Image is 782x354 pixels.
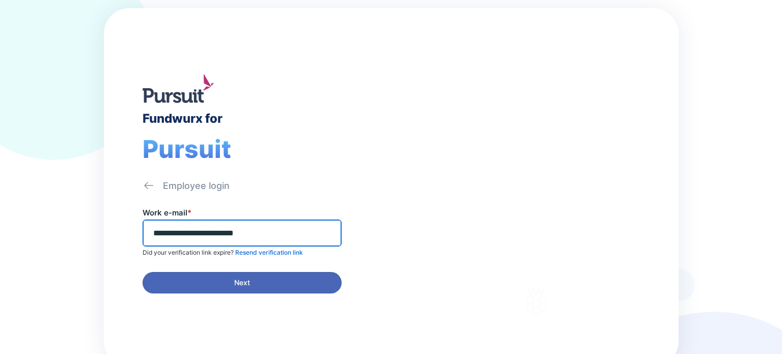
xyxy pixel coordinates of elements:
span: Next [234,278,250,288]
div: Fundwurx for [143,111,222,126]
span: Resend verification link [235,249,303,256]
div: Welcome to [449,143,529,153]
p: Did your verification link expire? [143,249,303,257]
img: logo.jpg [143,74,214,103]
div: Employee login [163,180,230,192]
div: Thank you for choosing Fundwurx as your partner in driving positive social impact! [449,202,624,231]
span: Pursuit [143,134,231,164]
div: Fundwurx [449,157,566,181]
label: Work e-mail [143,208,191,217]
button: Next [143,272,342,293]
